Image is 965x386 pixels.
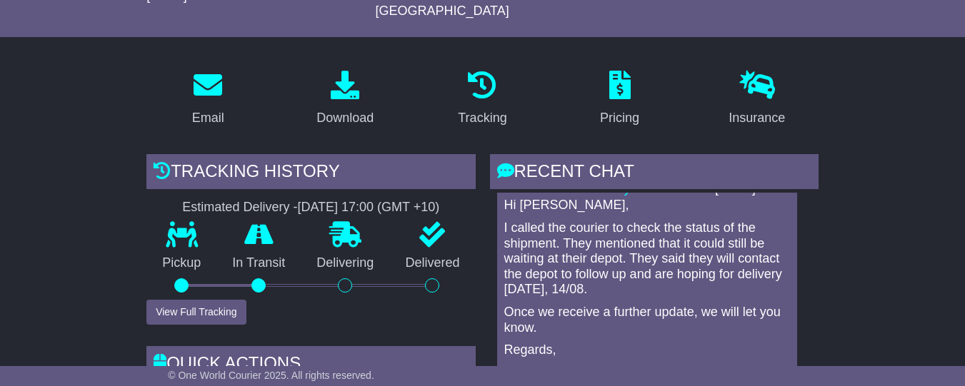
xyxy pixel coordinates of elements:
p: Delivered [389,255,475,271]
p: Regards, [504,342,790,358]
p: I called the courier to check the status of the shipment. They mentioned that it could still be w... [504,220,790,298]
div: Pricing [600,108,639,128]
div: Download [316,108,374,128]
p: Delivering [301,255,389,271]
a: Tracking [449,66,516,133]
div: Tracking history [146,154,475,193]
div: Insurance [729,108,785,128]
p: Grace [504,365,790,381]
div: [DATE] 17:00 (GMT +10) [297,200,439,215]
span: © One World Courier 2025. All rights reserved. [168,370,374,381]
a: Download [307,66,383,133]
button: View Full Tracking [146,300,246,325]
div: Email [192,108,224,128]
a: In Transit and Delivery Team [503,181,666,195]
a: Pricing [591,66,649,133]
div: RECENT CHAT [490,154,819,193]
a: Email [183,66,234,133]
div: Estimated Delivery - [146,200,475,215]
p: In Transit [216,255,301,271]
div: Quick Actions [146,346,475,385]
a: Insurance [719,66,794,133]
p: Hi [PERSON_NAME], [504,198,790,213]
div: Tracking [458,108,506,128]
p: Pickup [146,255,216,271]
p: Once we receive a further update, we will let you know. [504,305,790,335]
